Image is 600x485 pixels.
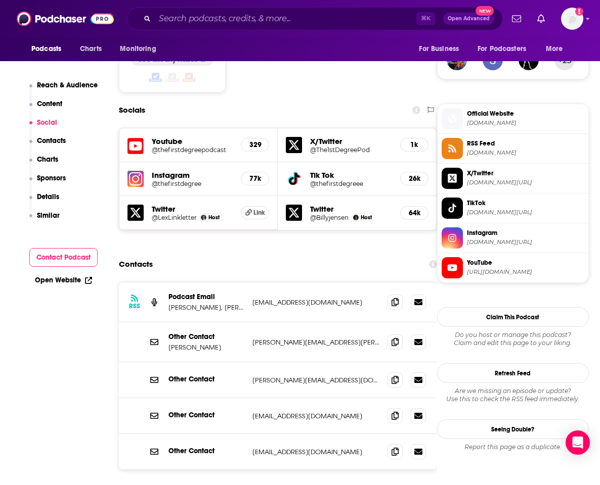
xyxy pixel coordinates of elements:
[29,100,63,118] button: Content
[442,138,584,159] a: RSS Feed[DOMAIN_NAME]
[409,209,420,217] h5: 64k
[29,211,60,230] button: Similar
[152,214,197,221] a: @LexLinkletter
[566,430,590,455] div: Open Intercom Messenger
[575,8,583,16] svg: Add a profile image
[17,9,114,28] a: Podchaser - Follow, Share and Rate Podcasts
[409,174,420,183] h5: 26k
[37,136,66,145] p: Contacts
[561,8,583,30] span: Logged in as emma.garth
[478,42,526,56] span: For Podcasters
[467,209,584,216] span: tiktok.com/@thefirstdegreee
[29,248,98,267] button: Contact Podcast
[29,136,66,155] button: Contacts
[467,268,584,276] span: https://www.youtube.com/@thefirstdegreepodcast
[249,174,261,183] h5: 77k
[437,387,589,403] div: Are we missing an episode or update? Use this to check the RSS feed immediately.
[353,215,359,220] img: Billy Jensen
[73,39,108,59] a: Charts
[168,303,244,312] p: [PERSON_NAME], [PERSON_NAME] and [PERSON_NAME]
[29,118,58,137] button: Social
[361,214,372,221] span: Host
[467,119,584,127] span: siriusxm.com
[539,39,576,59] button: open menu
[437,331,589,347] div: Claim and edit this page to your liking.
[437,307,589,327] button: Claim This Podcast
[437,419,589,439] a: Seeing Double?
[310,136,392,146] h5: X/Twitter
[561,8,583,30] img: User Profile
[467,139,584,148] span: RSS Feed
[241,206,269,219] a: Link
[437,363,589,383] button: Refresh Feed
[119,255,153,274] h2: Contacts
[252,448,379,456] p: [EMAIL_ADDRESS][DOMAIN_NAME]
[253,209,265,217] span: Link
[35,276,92,284] a: Open Website
[168,343,244,352] p: [PERSON_NAME]
[533,10,549,27] a: Show notifications dropdown
[152,146,233,154] a: @thefirstdegreepodcast
[252,298,379,307] p: [EMAIL_ADDRESS][DOMAIN_NAME]
[37,81,98,89] p: Reach & Audience
[467,258,584,267] span: YouTube
[152,180,233,187] a: @thefirstdegree
[546,42,563,56] span: More
[437,443,589,451] div: Report this page as a duplicate.
[29,174,66,192] button: Sponsors
[252,338,379,347] p: [PERSON_NAME][EMAIL_ADDRESS][PERSON_NAME][DOMAIN_NAME]
[155,11,416,27] input: Search podcasts, credits, & more...
[37,174,66,182] p: Sponsors
[310,214,349,221] a: @Billyjensen
[80,42,102,56] span: Charts
[168,375,244,383] p: Other Contact
[467,228,584,237] span: Instagram
[152,136,233,146] h5: Youtube
[208,214,220,221] span: Host
[476,6,494,16] span: New
[168,293,244,301] p: Podcast Email
[442,227,584,249] a: Instagram[DOMAIN_NAME][URL]
[168,411,244,419] p: Other Contact
[448,16,490,21] span: Open Advanced
[561,8,583,30] button: Show profile menu
[467,199,584,208] span: TikTok
[37,118,57,127] p: Social
[168,447,244,455] p: Other Contact
[467,179,584,186] span: twitter.com/The1stDegreePod
[419,42,459,56] span: For Business
[310,204,392,214] h5: Twitter
[249,140,261,149] h5: 329
[168,332,244,341] p: Other Contact
[508,10,525,27] a: Show notifications dropdown
[24,39,74,59] button: open menu
[37,211,60,220] p: Similar
[467,109,584,118] span: Official Website
[37,100,62,108] p: Content
[127,171,144,187] img: iconImage
[310,146,392,154] a: @The1stDegreePod
[437,331,589,339] span: Do you host or manage this podcast?
[467,149,584,157] span: feeds.megaphone.fm
[442,257,584,278] a: YouTube[URL][DOMAIN_NAME]
[152,204,233,214] h5: Twitter
[127,7,503,30] div: Search podcasts, credits, & more...
[467,169,584,178] span: X/Twitter
[29,192,60,211] button: Details
[129,302,140,310] h3: RSS
[310,180,392,187] a: @thefirstdegreee
[119,101,145,120] h2: Socials
[442,168,584,189] a: X/Twitter[DOMAIN_NAME][URL]
[310,170,392,180] h5: Tik Tok
[120,42,156,56] span: Monitoring
[442,108,584,129] a: Official Website[DOMAIN_NAME]
[113,39,169,59] button: open menu
[467,238,584,246] span: instagram.com/thefirstdegree
[252,376,379,384] p: [PERSON_NAME][EMAIL_ADDRESS][DOMAIN_NAME]
[152,170,233,180] h5: Instagram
